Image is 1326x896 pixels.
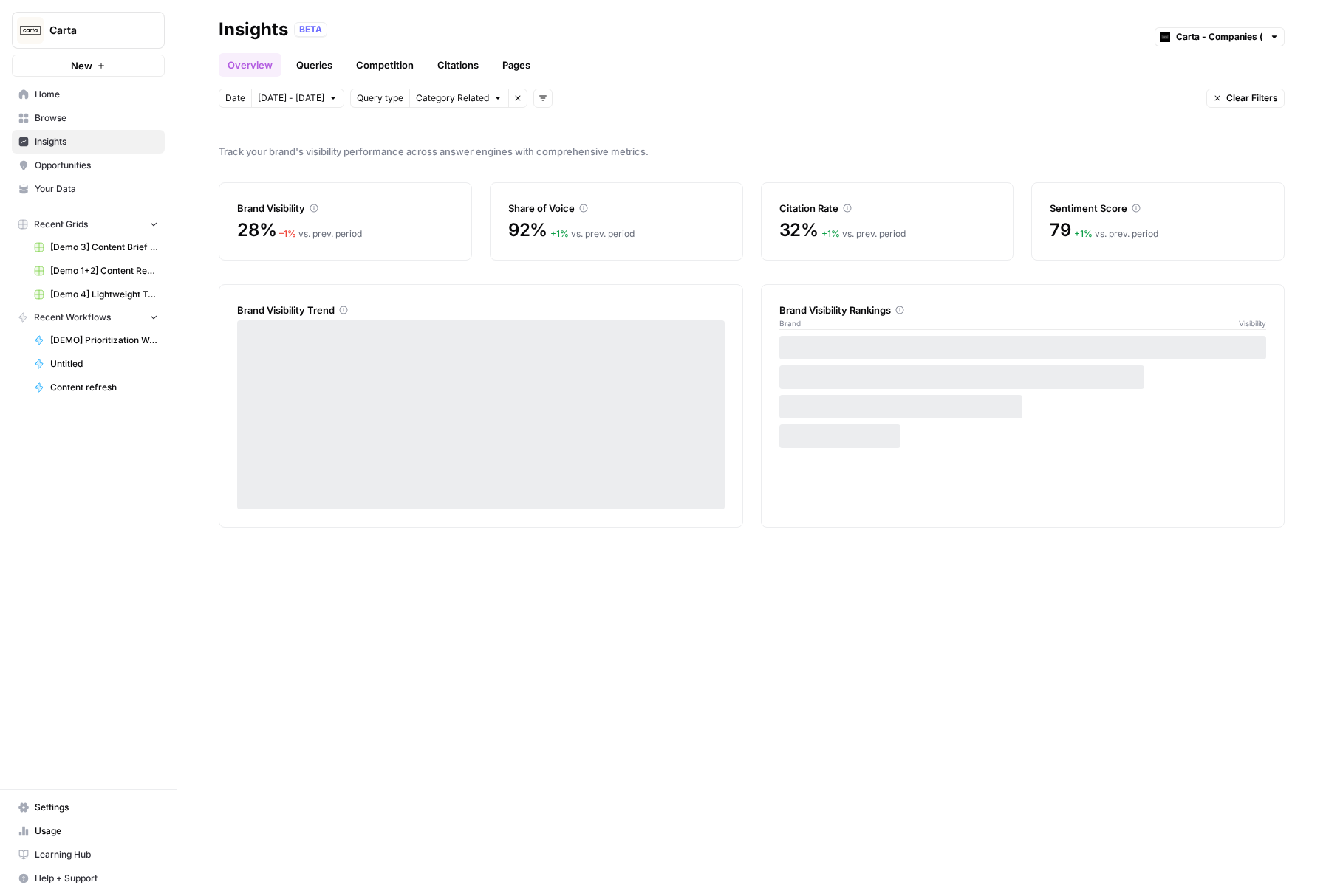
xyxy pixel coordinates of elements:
span: 79 [1050,218,1071,242]
a: Home [12,83,165,106]
span: Date [225,92,245,105]
a: [Demo 1+2] Content Refresh Demo Grid [27,259,165,283]
button: Clear Filters [1206,89,1285,108]
span: 92% [508,218,547,242]
span: Recent Grids [34,218,88,231]
div: Brand Visibility Rankings [779,303,1267,317]
a: Queries [287,53,341,77]
a: Learning Hub [12,843,165,866]
button: Recent Workflows [12,306,165,328]
div: BETA [294,22,327,37]
a: Settings [12,796,165,819]
a: Overview [219,53,281,77]
span: Help + Support [35,872,158,885]
div: Brand Visibility Trend [237,303,725,317]
a: Pages [493,53,539,77]
span: Carta [49,23,139,38]
a: Opportunities [12,154,165,177]
a: [DEMO] Prioritization Workflow for creation [27,328,165,352]
a: Browse [12,106,165,130]
span: Content refresh [50,381,158,394]
a: Competition [347,53,423,77]
input: Carta - Companies (cap table) [1176,30,1263,44]
span: Your Data [35,182,158,196]
div: Citation Rate [779,201,996,216]
span: 28% [237,218,276,242]
div: Insights [219,18,288,41]
button: Help + Support [12,866,165,890]
button: Recent Grids [12,213,165,235]
span: Category Related [416,92,489,105]
span: [DATE] - [DATE] [258,92,324,105]
span: [Demo 3] Content Brief Demo Grid [50,241,158,254]
span: Settings [35,801,158,814]
span: New [71,58,92,73]
button: [DATE] - [DATE] [251,89,344,108]
span: + 1 % [1074,228,1093,239]
span: Query type [357,92,403,105]
span: Browse [35,111,158,125]
div: vs. prev. period [1074,227,1158,241]
span: + 1 % [550,228,569,239]
span: Learning Hub [35,848,158,861]
div: vs. prev. period [821,227,906,241]
button: Workspace: Carta [12,12,165,49]
button: Category Related [409,89,508,108]
div: vs. prev. period [279,227,362,241]
div: Sentiment Score [1050,201,1266,216]
a: Your Data [12,177,165,201]
a: Insights [12,130,165,154]
a: Usage [12,819,165,843]
img: Carta Logo [17,17,44,44]
span: Recent Workflows [34,311,111,324]
span: [Demo 1+2] Content Refresh Demo Grid [50,264,158,278]
div: vs. prev. period [550,227,635,241]
span: [Demo 4] Lightweight Topic Prioritization Grid [50,288,158,301]
span: 32% [779,218,819,242]
span: Insights [35,135,158,148]
a: Citations [428,53,488,77]
a: [Demo 3] Content Brief Demo Grid [27,235,165,259]
span: – 1 % [279,228,296,239]
span: Track your brand's visibility performance across answer engines with comprehensive metrics. [219,144,1285,159]
span: Visibility [1239,317,1266,329]
span: Untitled [50,357,158,371]
a: Content refresh [27,376,165,399]
a: Untitled [27,352,165,376]
button: New [12,55,165,77]
span: Brand [779,317,801,329]
div: Share of Voice [508,201,725,216]
span: Opportunities [35,159,158,172]
a: [Demo 4] Lightweight Topic Prioritization Grid [27,283,165,306]
span: + 1 % [821,228,840,239]
span: Clear Filters [1226,92,1278,105]
span: Usage [35,824,158,838]
span: [DEMO] Prioritization Workflow for creation [50,334,158,347]
span: Home [35,88,158,101]
div: Brand Visibility [237,201,454,216]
